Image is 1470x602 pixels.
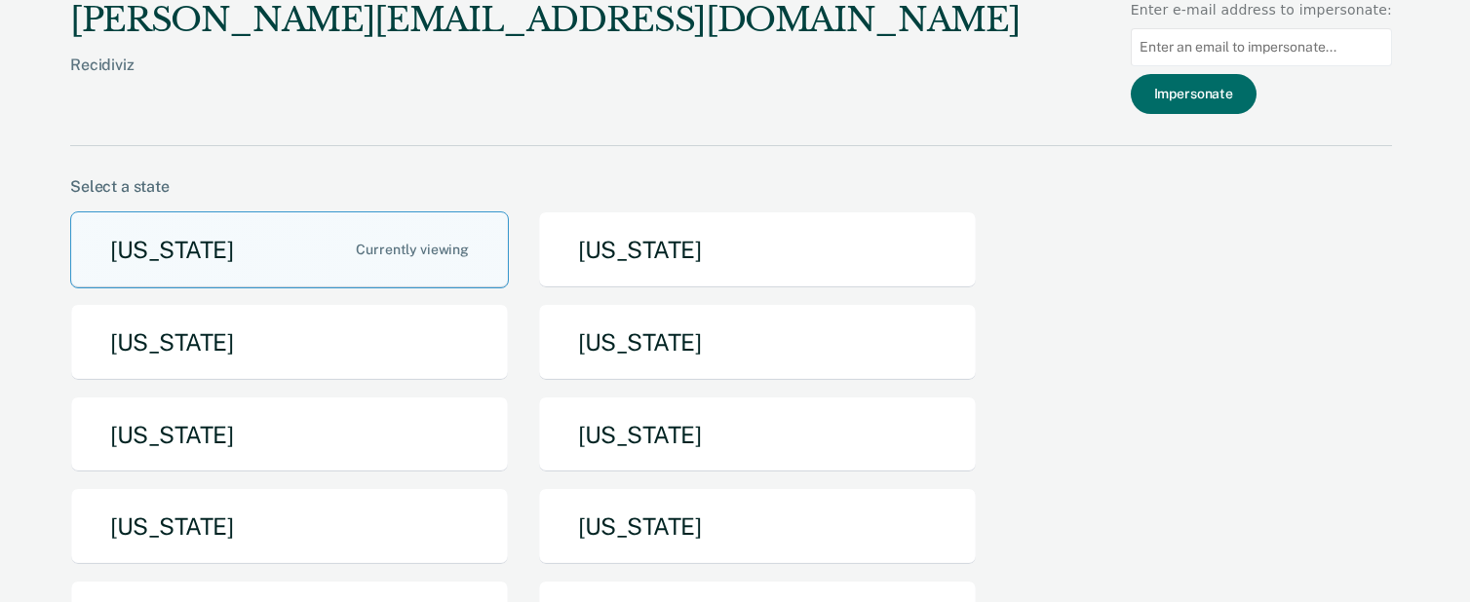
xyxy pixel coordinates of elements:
[70,56,1020,105] div: Recidiviz
[538,211,977,288] button: [US_STATE]
[538,488,977,565] button: [US_STATE]
[538,304,977,381] button: [US_STATE]
[70,177,1392,196] div: Select a state
[1131,74,1257,114] button: Impersonate
[1131,28,1392,66] input: Enter an email to impersonate...
[70,304,509,381] button: [US_STATE]
[70,488,509,565] button: [US_STATE]
[70,211,509,288] button: [US_STATE]
[538,396,977,473] button: [US_STATE]
[70,396,509,473] button: [US_STATE]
